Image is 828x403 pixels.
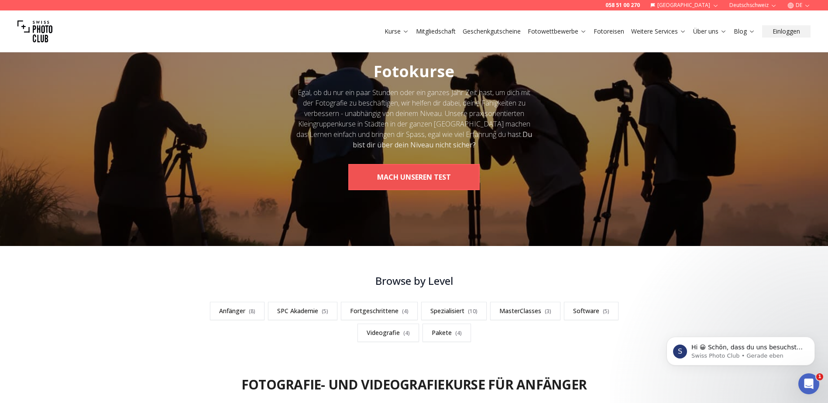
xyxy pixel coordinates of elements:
span: ( 10 ) [468,307,478,315]
a: 058 51 00 270 [605,2,640,9]
span: ( 4 ) [402,307,409,315]
a: MasterClasses(3) [490,302,560,320]
span: 1 [816,373,823,380]
h2: Fotografie- und Videografiekurse für Anfänger [241,377,587,393]
a: Weitere Services [631,27,686,36]
span: ( 5 ) [603,307,609,315]
button: Fotowettbewerbe [524,25,590,38]
iframe: Intercom live chat [798,373,819,394]
button: Mitgliedschaft [412,25,459,38]
span: ( 4 ) [403,329,410,337]
button: Blog [730,25,759,38]
img: Swiss photo club [17,14,52,49]
span: ( 5 ) [322,307,328,315]
a: Fotowettbewerbe [528,27,587,36]
a: SPC Akademie(5) [268,302,337,320]
button: MACH UNSEREN TEST [348,164,480,190]
button: Über uns [690,25,730,38]
iframe: Intercom notifications Nachricht [653,318,828,379]
a: Spezialisiert(10) [421,302,487,320]
h3: Browse by Level [198,274,631,288]
a: Mitgliedschaft [416,27,456,36]
button: Weitere Services [628,25,690,38]
button: Einloggen [762,25,811,38]
a: Software(5) [564,302,618,320]
a: Pakete(4) [423,324,471,342]
a: Blog [734,27,755,36]
button: Kurse [381,25,412,38]
a: Kurse [385,27,409,36]
div: Egal, ob du nur ein paar Stunden oder ein ganzes Jahr Zeit hast, um dich mit der Fotografie zu be... [295,87,533,150]
a: Fortgeschrittene(4) [341,302,418,320]
a: Fotoreisen [594,27,624,36]
button: Fotoreisen [590,25,628,38]
a: Videografie(4) [357,324,419,342]
span: ( 4 ) [455,329,462,337]
span: ( 8 ) [249,307,255,315]
span: ( 3 ) [545,307,551,315]
button: Geschenkgutscheine [459,25,524,38]
a: Geschenkgutscheine [463,27,521,36]
a: Anfänger(8) [210,302,265,320]
a: Über uns [693,27,727,36]
span: Fotokurse [374,61,454,82]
